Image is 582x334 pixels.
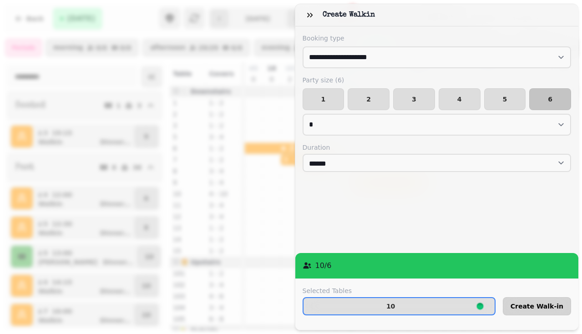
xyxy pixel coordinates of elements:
label: Duration [303,143,572,152]
span: 5 [492,96,518,102]
span: 4 [446,96,473,102]
button: 2 [348,88,390,110]
label: Booking type [303,34,572,43]
span: 1 [310,96,337,102]
span: Create Walk-in [511,303,563,309]
h3: Create walkin [323,10,379,20]
p: 10 [386,303,395,309]
button: 3 [393,88,435,110]
span: 2 [355,96,382,102]
button: 10 [303,297,496,315]
button: 1 [303,88,344,110]
button: 5 [484,88,526,110]
button: 6 [529,88,571,110]
span: 3 [401,96,427,102]
label: Selected Tables [303,286,496,295]
button: 4 [439,88,481,110]
p: 10 / 6 [315,260,332,271]
label: Party size ( 6 ) [303,76,572,85]
span: 6 [537,96,563,102]
button: Create Walk-in [503,297,571,315]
